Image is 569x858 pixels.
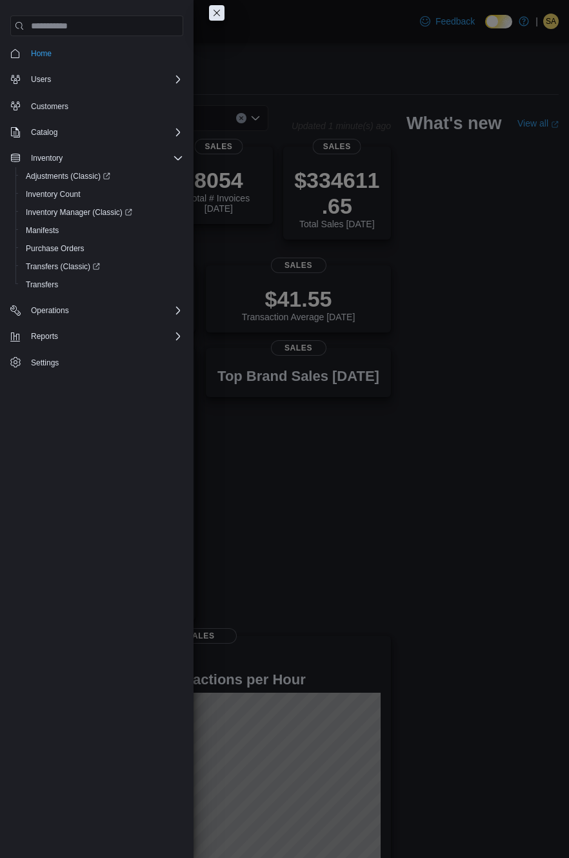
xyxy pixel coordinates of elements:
[26,243,85,254] span: Purchase Orders
[15,203,188,221] a: Inventory Manager (Classic)
[5,353,188,372] button: Settings
[21,259,183,274] span: Transfers (Classic)
[5,301,188,320] button: Operations
[5,327,188,345] button: Reports
[31,358,59,368] span: Settings
[26,125,63,140] button: Catalog
[21,187,86,202] a: Inventory Count
[21,277,63,292] a: Transfers
[21,205,137,220] a: Inventory Manager (Classic)
[5,123,188,141] button: Catalog
[21,223,183,238] span: Manifests
[31,127,57,138] span: Catalog
[31,305,69,316] span: Operations
[21,241,183,256] span: Purchase Orders
[21,169,183,184] span: Adjustments (Classic)
[15,276,188,294] button: Transfers
[5,70,188,88] button: Users
[15,185,188,203] button: Inventory Count
[15,258,188,276] a: Transfers (Classic)
[26,303,74,318] button: Operations
[26,150,183,166] span: Inventory
[21,241,90,256] a: Purchase Orders
[209,5,225,21] button: Close this dialog
[26,354,183,371] span: Settings
[26,189,81,199] span: Inventory Count
[26,225,59,236] span: Manifests
[26,150,68,166] button: Inventory
[31,331,58,342] span: Reports
[5,44,188,63] button: Home
[26,72,56,87] button: Users
[26,355,64,371] a: Settings
[26,97,183,114] span: Customers
[31,101,68,112] span: Customers
[21,277,183,292] span: Transfers
[15,221,188,240] button: Manifests
[15,240,188,258] button: Purchase Orders
[31,153,63,163] span: Inventory
[26,46,57,61] a: Home
[26,125,183,140] span: Catalog
[26,72,183,87] span: Users
[21,259,105,274] a: Transfers (Classic)
[21,223,64,238] a: Manifests
[31,74,51,85] span: Users
[5,96,188,115] button: Customers
[26,207,132,218] span: Inventory Manager (Classic)
[15,167,188,185] a: Adjustments (Classic)
[26,303,183,318] span: Operations
[26,261,100,272] span: Transfers (Classic)
[21,169,115,184] a: Adjustments (Classic)
[10,39,183,374] nav: Complex example
[31,48,52,59] span: Home
[21,205,183,220] span: Inventory Manager (Classic)
[21,187,183,202] span: Inventory Count
[26,329,183,344] span: Reports
[5,149,188,167] button: Inventory
[26,280,58,290] span: Transfers
[26,171,110,181] span: Adjustments (Classic)
[26,45,183,61] span: Home
[26,329,63,344] button: Reports
[26,99,74,114] a: Customers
